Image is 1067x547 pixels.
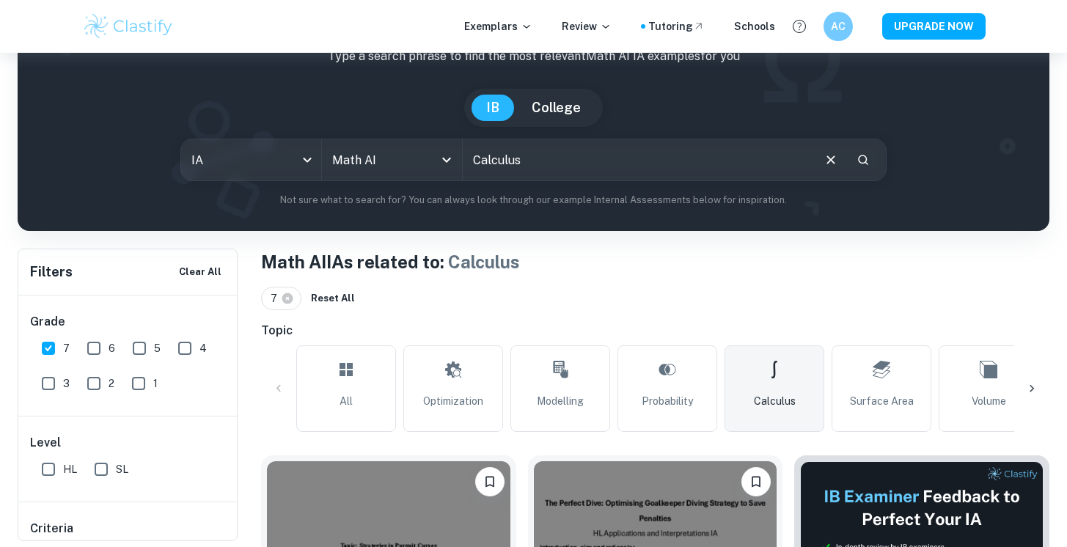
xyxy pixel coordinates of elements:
[851,147,876,172] button: Search
[63,375,70,392] span: 3
[972,393,1006,409] span: Volume
[109,375,114,392] span: 2
[261,287,301,310] div: 7
[829,18,846,34] h6: AC
[199,340,207,356] span: 4
[741,467,771,496] button: Bookmark
[824,12,853,41] button: AC
[463,139,810,180] input: E.g. voronoi diagrams, IBD candidates spread, music...
[642,393,693,409] span: Probability
[29,193,1038,208] p: Not sure what to search for? You can always look through our example Internal Assessments below f...
[261,322,1049,339] h6: Topic
[30,313,227,331] h6: Grade
[109,340,115,356] span: 6
[734,18,775,34] a: Schools
[464,18,532,34] p: Exemplars
[850,393,914,409] span: Surface Area
[423,393,483,409] span: Optimization
[517,95,595,121] button: College
[30,434,227,452] h6: Level
[472,95,514,121] button: IB
[30,520,73,537] h6: Criteria
[154,340,161,356] span: 5
[448,252,520,272] span: Calculus
[175,261,225,283] button: Clear All
[261,249,1049,275] h1: Math AI IAs related to:
[787,14,812,39] button: Help and Feedback
[82,12,175,41] img: Clastify logo
[340,393,353,409] span: All
[181,139,321,180] div: IA
[63,340,70,356] span: 7
[153,375,158,392] span: 1
[882,13,986,40] button: UPGRADE NOW
[63,461,77,477] span: HL
[754,393,796,409] span: Calculus
[271,290,284,306] span: 7
[562,18,612,34] p: Review
[307,287,359,309] button: Reset All
[648,18,705,34] a: Tutoring
[29,48,1038,65] p: Type a search phrase to find the most relevant Math AI IA examples for you
[436,150,457,170] button: Open
[30,262,73,282] h6: Filters
[817,146,845,174] button: Clear
[475,467,505,496] button: Bookmark
[537,393,584,409] span: Modelling
[116,461,128,477] span: SL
